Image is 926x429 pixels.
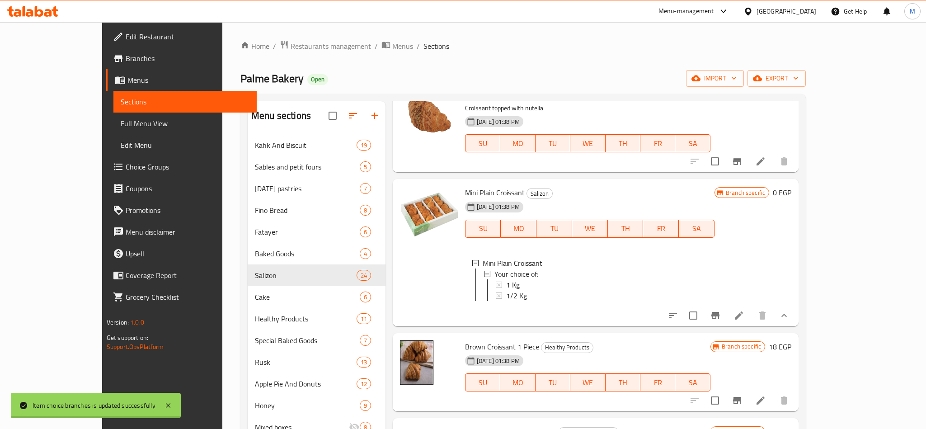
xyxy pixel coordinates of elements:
a: Edit Menu [113,134,257,156]
button: TH [606,134,640,152]
button: SA [675,373,710,391]
span: Select to update [705,391,724,410]
button: sort-choices [662,305,684,326]
img: Chocolate croissant 1 piece [400,87,458,145]
span: SU [469,222,498,235]
div: [DATE] pastries7 [248,178,385,199]
span: MO [504,222,533,235]
span: Fatayer [255,226,360,237]
img: Mini Plain Croissant [400,186,458,244]
span: Brown Croissant 1 Piece [465,340,539,354]
div: Salizon24 [248,264,385,286]
button: delete [752,305,773,326]
a: Support.OpsPlatform [107,341,164,353]
span: Sections [121,96,249,107]
button: SU [465,134,500,152]
span: Healthy Products [255,313,356,324]
a: Edit Restaurant [106,26,257,47]
div: Ramadan pastries [255,183,360,194]
div: Special Baked Goods7 [248,330,385,351]
span: MO [504,137,531,150]
span: FR [644,137,672,150]
button: Branch-specific-item [726,390,748,411]
span: M [910,6,915,16]
span: Grocery Checklist [126,292,249,302]
span: Select to update [684,306,703,325]
span: 6 [360,293,371,302]
span: export [755,73,799,84]
p: Croissant topped with nutella [465,103,710,114]
button: SU [465,220,501,238]
button: FR [643,220,679,238]
div: Fino Bread8 [248,199,385,221]
span: 24 [357,271,371,280]
span: 7 [360,336,371,345]
span: [DATE] pastries [255,183,360,194]
button: MO [501,220,536,238]
span: MO [504,376,531,389]
img: Brown Croissant 1 Piece [400,340,458,398]
span: Menu disclaimer [126,226,249,237]
div: Healthy Products [541,342,593,353]
div: Sables and petit fours5 [248,156,385,178]
span: 11 [357,315,371,323]
span: Sort sections [342,105,364,127]
a: Menus [106,69,257,91]
div: Item choice branches is updated successfully [33,401,155,410]
div: [GEOGRAPHIC_DATA] [757,6,816,16]
button: FR [640,373,675,391]
span: Palme Bakery [240,68,304,89]
span: Version: [107,316,129,328]
div: Cake [255,292,360,302]
span: Special Baked Goods [255,335,360,346]
button: WE [570,134,605,152]
span: TH [609,376,637,389]
span: WE [576,222,604,235]
div: Honey9 [248,395,385,416]
button: export [747,70,806,87]
span: Honey [255,400,360,411]
button: show more [773,305,795,326]
span: TU [540,222,569,235]
div: items [360,205,371,216]
span: [DATE] 01:38 PM [473,203,523,211]
span: Apple Pie And Donuts [255,378,356,389]
button: TU [536,134,570,152]
a: Edit menu item [755,395,766,406]
div: items [360,183,371,194]
li: / [375,41,378,52]
div: items [360,248,371,259]
div: Baked Goods [255,248,360,259]
span: Open [307,75,328,83]
h6: 18 EGP [769,340,791,353]
button: MO [500,134,535,152]
span: WE [574,137,602,150]
a: Sections [113,91,257,113]
div: items [357,270,371,281]
span: 1.0.0 [130,316,144,328]
div: items [357,140,371,151]
span: Branch specific [722,189,769,197]
button: TH [606,373,640,391]
span: Edit Menu [121,140,249,151]
div: Fino Bread [255,205,360,216]
span: Select to update [705,152,724,171]
span: Salizon [527,189,552,199]
button: SA [675,134,710,152]
span: 5 [360,163,371,171]
span: TU [539,137,567,150]
a: Coupons [106,178,257,199]
span: Branches [126,53,249,64]
button: TU [536,220,572,238]
a: Menus [381,40,413,52]
span: SA [679,376,706,389]
div: Salizon [255,270,356,281]
a: Edit menu item [755,156,766,167]
div: Sables and petit fours [255,161,360,172]
div: Fatayer6 [248,221,385,243]
span: 13 [357,358,371,367]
